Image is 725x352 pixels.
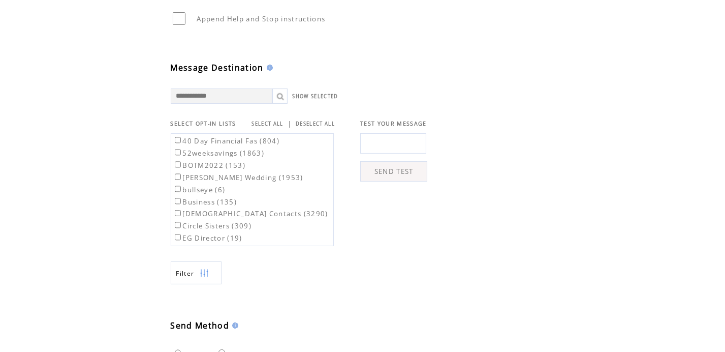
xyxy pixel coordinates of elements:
input: 40 Day Financial Fas (804) [175,137,181,143]
input: EG Director (19) [175,234,181,241]
input: [PERSON_NAME] Wedding (1953) [175,173,181,180]
label: EG Director (19) [173,233,242,243]
label: [DEMOGRAPHIC_DATA] Contacts (3290) [173,209,328,218]
label: 40 Day Financial Fas (804) [173,136,280,145]
span: Message Destination [171,62,264,73]
input: Circle Sisters (309) [175,222,181,228]
a: SHOW SELECTED [293,93,338,100]
input: bullseye (6) [175,186,181,192]
label: Business (135) [173,197,237,207]
span: SELECT OPT-IN LISTS [171,120,236,127]
span: Send Method [171,320,230,331]
label: EGC Commitment Card (162) [173,246,288,255]
input: BOTM2022 (153) [175,161,181,168]
span: Show filters [176,269,195,278]
img: help.gif [229,322,238,329]
a: DESELECT ALL [296,121,335,127]
span: TEST YOUR MESSAGE [360,120,427,127]
a: SELECT ALL [252,121,283,127]
input: 52weeksavings (1863) [175,149,181,156]
input: Business (135) [175,198,181,204]
img: help.gif [264,65,273,71]
label: [PERSON_NAME] Wedding (1953) [173,173,303,182]
a: SEND TEST [360,161,427,182]
label: bullseye (6) [173,185,226,194]
span: | [288,119,292,128]
input: [DEMOGRAPHIC_DATA] Contacts (3290) [175,210,181,217]
label: 52weeksavings (1863) [173,149,265,158]
a: Filter [171,261,222,284]
span: Append Help and Stop instructions [197,14,326,23]
img: filters.png [200,262,209,285]
label: BOTM2022 (153) [173,161,246,170]
label: Circle Sisters (309) [173,221,252,230]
